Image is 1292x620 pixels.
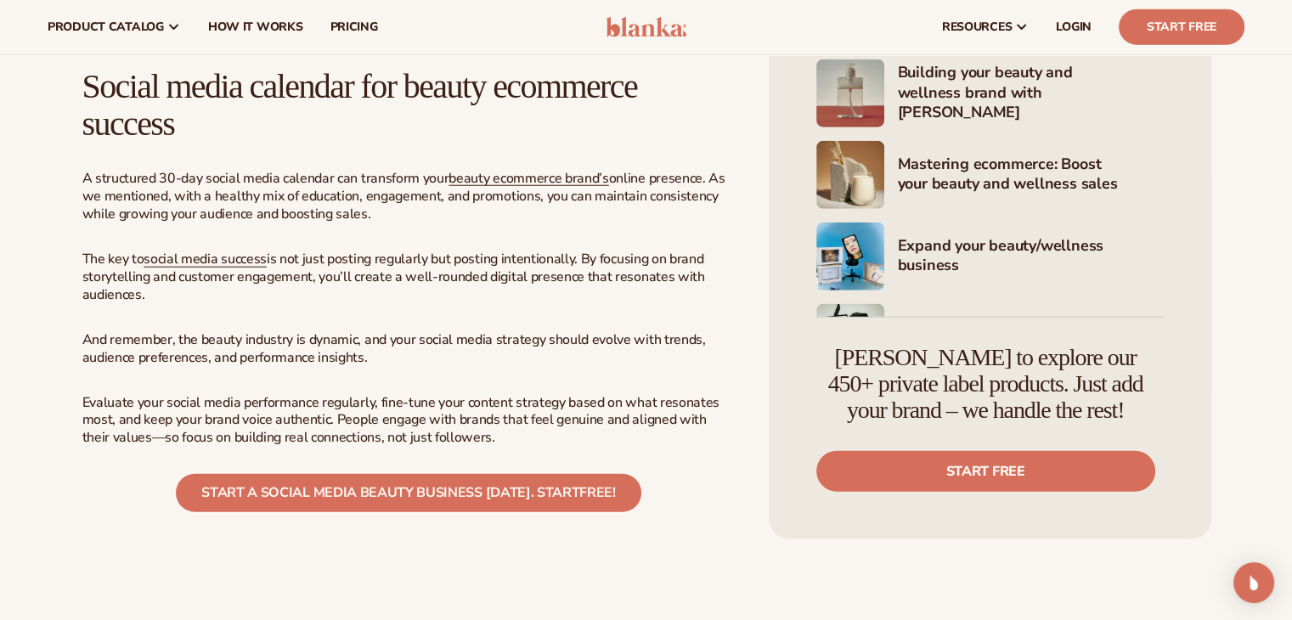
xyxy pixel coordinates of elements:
[176,474,640,512] a: Start a social media beauty business [DATE]. STARTFREE!
[816,305,884,373] img: Shopify Image 8
[208,20,303,34] span: How It Works
[816,223,884,291] img: Shopify Image 7
[816,223,1164,291] a: Shopify Image 7 Expand your beauty/wellness business
[898,155,1164,196] h4: Mastering ecommerce: Boost your beauty and wellness sales
[579,483,612,502] span: FREE
[816,60,884,128] img: Shopify Image 5
[606,17,686,37] img: logo
[1056,20,1092,34] span: LOGIN
[816,305,1164,373] a: Shopify Image 8 Marketing your beauty and wellness brand 101
[82,250,705,304] span: is not just posting regularly but posting intentionally. By focusing on brand storytelling and cu...
[82,393,719,448] span: Evaluate your social media performance regularly, fine-tune your content strategy based on what r...
[898,63,1164,124] h4: Building your beauty and wellness brand with [PERSON_NAME]
[201,483,579,502] span: Start a social media beauty business [DATE]. START
[816,346,1155,424] h4: [PERSON_NAME] to explore our 450+ private label products. Just add your brand – we handle the rest!
[1119,9,1244,45] a: Start Free
[48,20,164,34] span: product catalog
[1233,562,1274,603] div: Open Intercom Messenger
[82,169,725,223] span: online presence. As we mentioned, with a healthy mix of education, engagement, and promotions, yo...
[612,483,616,502] span: !
[898,236,1164,278] h4: Expand your beauty/wellness business
[942,20,1012,34] span: resources
[816,142,1164,210] a: Shopify Image 6 Mastering ecommerce: Boost your beauty and wellness sales
[816,451,1155,492] a: Start free
[816,60,1164,128] a: Shopify Image 5 Building your beauty and wellness brand with [PERSON_NAME]
[82,250,144,268] span: The key to
[816,142,884,210] img: Shopify Image 6
[82,330,706,367] span: And remember, the beauty industry is dynamic, and your social media strategy should evolve with t...
[82,169,449,188] span: A structured 30-day social media calendar can transform your
[330,20,377,34] span: pricing
[449,169,608,188] a: beauty ecommerce brand’s
[82,67,638,143] span: Social media calendar for beauty ecommerce success
[144,251,267,269] a: social media success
